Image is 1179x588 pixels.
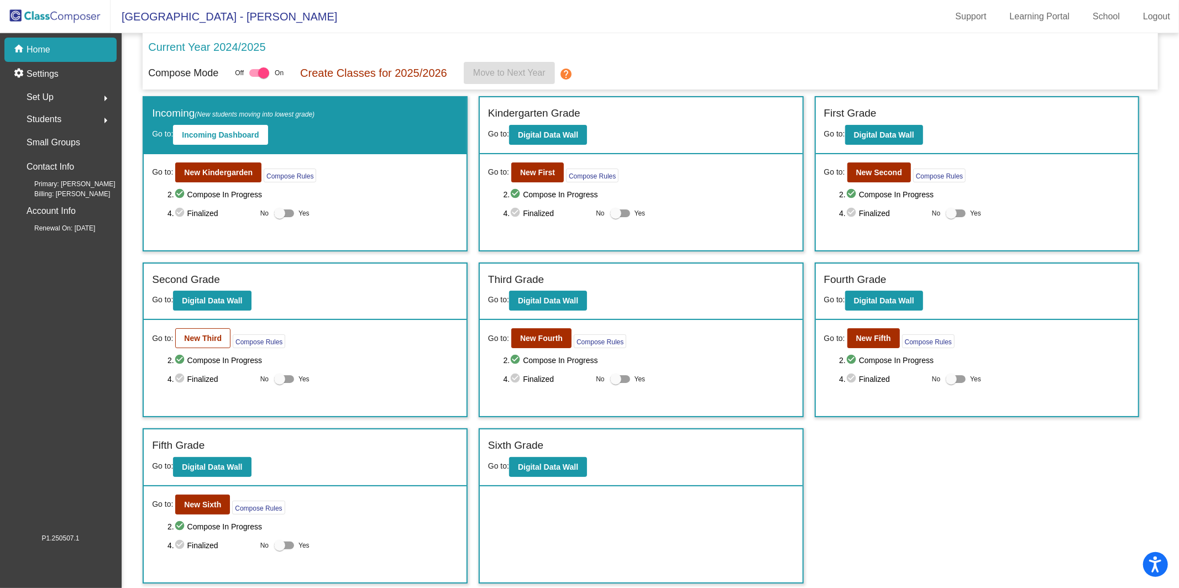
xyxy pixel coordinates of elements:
label: Sixth Grade [488,438,543,454]
mat-icon: check_circle [510,354,523,367]
span: 4. Finalized [839,207,926,220]
mat-icon: help [559,67,573,81]
button: Digital Data Wall [845,291,923,311]
span: Set Up [27,90,54,105]
mat-icon: arrow_right [99,114,112,127]
mat-icon: check_circle [846,188,859,201]
mat-icon: check_circle [174,539,187,552]
button: Compose Rules [566,169,619,182]
span: Go to: [488,166,509,178]
mat-icon: check_circle [174,207,187,220]
mat-icon: arrow_right [99,92,112,105]
span: Go to: [152,295,173,304]
span: Go to: [152,166,173,178]
button: New Fifth [847,328,900,348]
span: Go to: [488,295,509,304]
p: Account Info [27,203,76,219]
b: New Third [184,334,222,343]
mat-icon: check_circle [846,207,859,220]
button: Move to Next Year [464,62,555,84]
mat-icon: check_circle [174,372,187,386]
a: Logout [1134,8,1179,25]
button: Compose Rules [232,501,285,514]
span: Yes [298,539,310,552]
span: Go to: [824,333,845,344]
span: Primary: [PERSON_NAME] [17,179,116,189]
label: Incoming [152,106,315,122]
button: New Kindergarden [175,162,261,182]
button: Incoming Dashboard [173,125,268,145]
b: Digital Data Wall [518,463,578,471]
b: New Fifth [856,334,891,343]
span: 2. Compose In Progress [167,520,458,533]
button: Digital Data Wall [509,125,587,145]
span: No [932,208,940,218]
p: Contact Info [27,159,74,175]
mat-icon: check_circle [174,520,187,533]
span: Go to: [824,166,845,178]
span: Go to: [824,295,845,304]
button: Compose Rules [264,169,316,182]
button: Compose Rules [574,334,626,348]
span: Students [27,112,61,127]
span: Yes [970,207,981,220]
p: Create Classes for 2025/2026 [300,65,447,81]
mat-icon: check_circle [510,372,523,386]
a: School [1084,8,1129,25]
p: Home [27,43,50,56]
span: 4. Finalized [839,372,926,386]
mat-icon: check_circle [510,207,523,220]
p: Current Year 2024/2025 [148,39,265,55]
span: Yes [298,207,310,220]
b: Digital Data Wall [518,130,578,139]
span: 2. Compose In Progress [839,188,1130,201]
span: 4. Finalized [504,207,591,220]
button: Digital Data Wall [173,291,251,311]
b: Digital Data Wall [854,130,914,139]
b: Digital Data Wall [182,296,242,305]
button: Compose Rules [233,334,285,348]
span: No [596,208,604,218]
button: New Fourth [511,328,572,348]
button: Compose Rules [913,169,966,182]
span: 2. Compose In Progress [167,188,458,201]
span: 4. Finalized [167,207,255,220]
span: 2. Compose In Progress [839,354,1130,367]
span: Go to: [488,461,509,470]
button: New Sixth [175,495,230,514]
b: Digital Data Wall [182,463,242,471]
mat-icon: check_circle [846,354,859,367]
label: Second Grade [152,272,220,288]
b: New First [520,168,555,177]
label: Fifth Grade [152,438,205,454]
p: Compose Mode [148,66,218,81]
span: Go to: [152,333,173,344]
mat-icon: check_circle [174,354,187,367]
label: Kindergarten Grade [488,106,580,122]
span: On [275,68,284,78]
a: Support [947,8,995,25]
p: Small Groups [27,135,80,150]
span: 2. Compose In Progress [167,354,458,367]
p: Settings [27,67,59,81]
button: Digital Data Wall [509,457,587,477]
span: Renewal On: [DATE] [17,223,95,233]
b: New Second [856,168,902,177]
span: Go to: [152,461,173,470]
span: Billing: [PERSON_NAME] [17,189,110,199]
span: (New students moving into lowest grade) [195,111,315,118]
span: No [932,374,940,384]
mat-icon: check_circle [510,188,523,201]
span: Go to: [152,129,173,138]
span: No [260,208,269,218]
mat-icon: home [13,43,27,56]
span: No [596,374,604,384]
button: Digital Data Wall [845,125,923,145]
b: New Sixth [184,500,221,509]
label: Fourth Grade [824,272,887,288]
span: Off [235,68,244,78]
span: Yes [970,372,981,386]
mat-icon: check_circle [174,188,187,201]
b: Incoming Dashboard [182,130,259,139]
span: Yes [298,372,310,386]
